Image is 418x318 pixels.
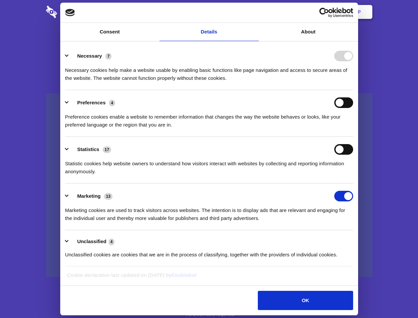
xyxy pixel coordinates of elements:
img: logo-wordmark-white-trans-d4663122ce5f474addd5e946df7df03e33cb6a1c49d2221995e7729f52c070b2.svg [46,6,103,18]
a: Contact [268,2,299,22]
a: Pricing [194,2,223,22]
h4: Auto-redaction of sensitive data, encrypted data sharing and self-destructing private chats. Shar... [46,60,372,82]
label: Marketing [77,193,101,199]
button: Preferences (4) [65,97,119,108]
span: 13 [104,193,113,200]
a: Cookiebot [171,272,197,278]
a: Login [300,2,329,22]
div: Preference cookies enable a website to remember information that changes the way the website beha... [65,108,353,129]
div: Statistic cookies help website owners to understand how visitors interact with websites by collec... [65,155,353,176]
iframe: Drift Widget Chat Controller [385,285,410,310]
button: Unclassified (4) [65,238,119,246]
button: OK [258,291,353,310]
a: About [259,23,358,41]
a: Usercentrics Cookiebot - opens in a new window [295,8,353,18]
div: Cookie declaration last updated on [DATE] by [62,271,356,284]
div: Necessary cookies help make a website usable by enabling basic functions like page navigation and... [65,61,353,82]
a: Wistia video thumbnail [46,93,372,277]
div: Unclassified cookies are cookies that we are in the process of classifying, together with the pro... [65,246,353,259]
a: Details [160,23,259,41]
div: Marketing cookies are used to track visitors across websites. The intention is to display ads tha... [65,201,353,222]
span: 7 [105,53,112,60]
button: Necessary (7) [65,51,116,61]
h1: Eliminate Slack Data Loss. [46,30,372,54]
span: 4 [109,238,115,245]
label: Statistics [77,146,99,152]
span: 4 [109,100,115,106]
img: logo [65,9,75,16]
button: Marketing (13) [65,191,117,201]
a: Consent [60,23,160,41]
label: Necessary [77,53,102,59]
label: Preferences [77,100,106,105]
button: Statistics (17) [65,144,116,155]
span: 17 [103,146,111,153]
